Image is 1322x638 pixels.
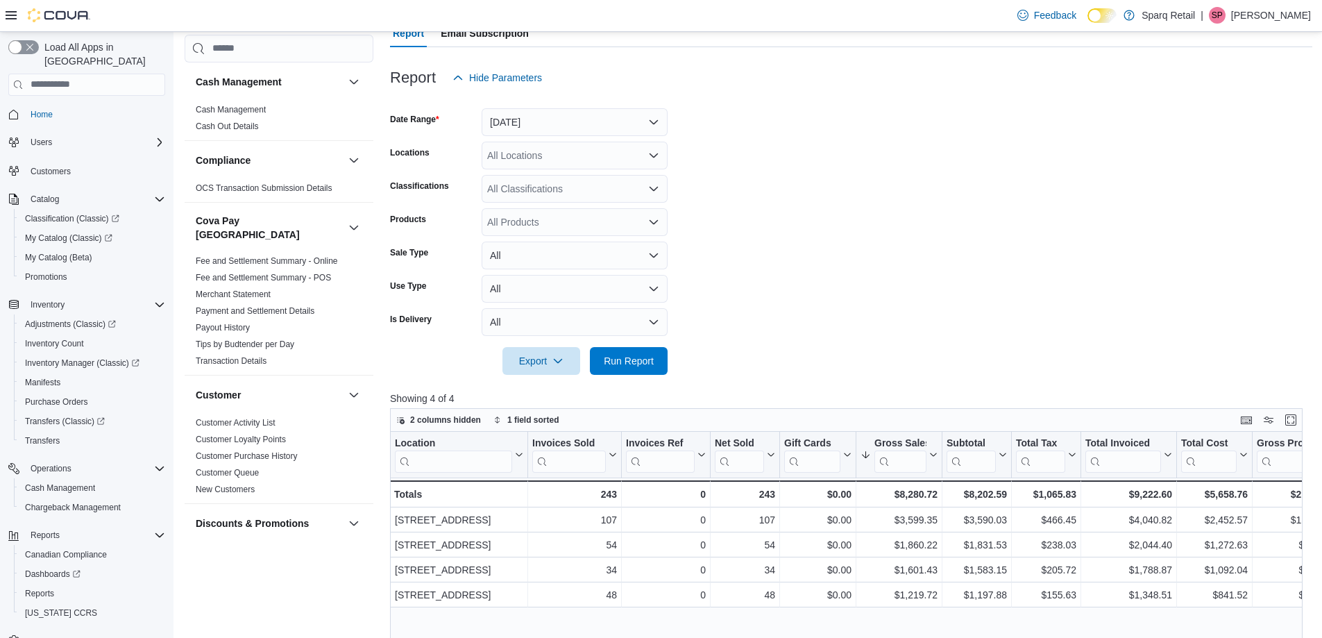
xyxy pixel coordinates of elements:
a: Merchant Statement [196,289,271,299]
button: Open list of options [648,150,659,161]
div: Net Sold [715,437,764,473]
span: Chargeback Management [19,499,165,516]
a: Inventory Manager (Classic) [19,355,145,371]
p: Showing 4 of 4 [390,392,1312,405]
div: $238.03 [1016,537,1076,553]
div: Total Tax [1016,437,1065,473]
button: Keyboard shortcuts [1238,412,1255,428]
div: Cash Management [185,101,373,140]
button: Promotions [14,267,171,287]
button: All [482,308,668,336]
button: My Catalog (Beta) [14,248,171,267]
div: $1,092.04 [1181,562,1248,578]
div: 54 [715,537,775,553]
div: $1,197.88 [947,587,1007,603]
h3: Discounts & Promotions [196,517,309,530]
button: Subtotal [947,437,1007,473]
span: Canadian Compliance [19,546,165,563]
span: [US_STATE] CCRS [25,607,97,619]
div: $0.00 [784,537,851,553]
span: Email Subscription [441,19,529,47]
div: Compliance [185,180,373,202]
button: Canadian Compliance [14,545,171,564]
div: $1,860.22 [861,537,938,553]
span: SP [1212,7,1223,24]
a: Customer Purchase History [196,451,298,461]
button: [DATE] [482,108,668,136]
div: $0.00 [784,512,851,528]
a: Customer Activity List [196,418,276,428]
button: Customer [346,387,362,403]
span: Merchant Statement [196,289,271,300]
span: Transaction Details [196,355,266,367]
button: Compliance [346,152,362,169]
button: Transfers [14,431,171,451]
span: Cash Management [19,480,165,496]
div: Cova Pay [GEOGRAPHIC_DATA] [185,253,373,375]
a: Canadian Compliance [19,546,112,563]
a: OCS Transaction Submission Details [196,183,332,193]
span: Transfers (Classic) [25,416,105,427]
button: Reports [14,584,171,603]
button: Location [395,437,523,473]
button: Enter fullscreen [1282,412,1299,428]
a: Purchase Orders [19,394,94,410]
div: $1,583.15 [947,562,1007,578]
button: Catalog [25,191,65,208]
span: Transfers [19,433,165,449]
span: Purchase Orders [25,396,88,408]
div: [STREET_ADDRESS] [395,537,523,553]
a: [US_STATE] CCRS [19,605,103,621]
button: Operations [25,460,77,477]
button: All [482,242,668,269]
span: Inventory [31,299,65,310]
button: Display options [1260,412,1277,428]
button: Operations [3,459,171,478]
div: 48 [715,587,775,603]
div: 0 [626,587,706,603]
div: $2,044.40 [1085,537,1172,553]
button: 2 columns hidden [391,412,486,428]
span: Washington CCRS [19,605,165,621]
a: Tips by Budtender per Day [196,339,294,349]
div: [STREET_ADDRESS] [395,512,523,528]
h3: Compliance [196,153,251,167]
span: Adjustments (Classic) [19,316,165,333]
span: My Catalog (Beta) [25,252,92,263]
a: Classification (Classic) [19,210,125,227]
div: $8,202.59 [947,486,1007,503]
button: Chargeback Management [14,498,171,517]
span: Cash Management [196,104,266,115]
div: Invoices Sold [532,437,606,451]
div: $155.63 [1016,587,1076,603]
span: 1 field sorted [507,414,559,426]
label: Is Delivery [390,314,432,325]
a: Transfers (Classic) [19,413,110,430]
div: $0.00 [784,562,851,578]
a: Classification (Classic) [14,209,171,228]
button: Catalog [3,190,171,209]
div: $841.52 [1181,587,1248,603]
span: OCS Transaction Submission Details [196,183,332,194]
div: Location [395,437,512,451]
div: $1,788.87 [1085,562,1172,578]
a: Adjustments (Classic) [14,314,171,334]
div: Gift Card Sales [784,437,840,473]
span: Reports [25,527,165,544]
label: Date Range [390,114,439,125]
div: [STREET_ADDRESS] [395,587,523,603]
div: 243 [715,486,775,503]
span: 2 columns hidden [410,414,481,426]
div: $1,272.63 [1181,537,1248,553]
span: Hide Parameters [469,71,542,85]
span: Run Report [604,354,654,368]
span: Inventory Count [19,335,165,352]
span: Users [31,137,52,148]
div: $9,222.60 [1085,486,1172,503]
span: Inventory Manager (Classic) [19,355,165,371]
span: Payout History [196,322,250,333]
p: Sparq Retail [1142,7,1195,24]
a: Dashboards [19,566,86,582]
button: Run Report [590,347,668,375]
button: Inventory [3,295,171,314]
